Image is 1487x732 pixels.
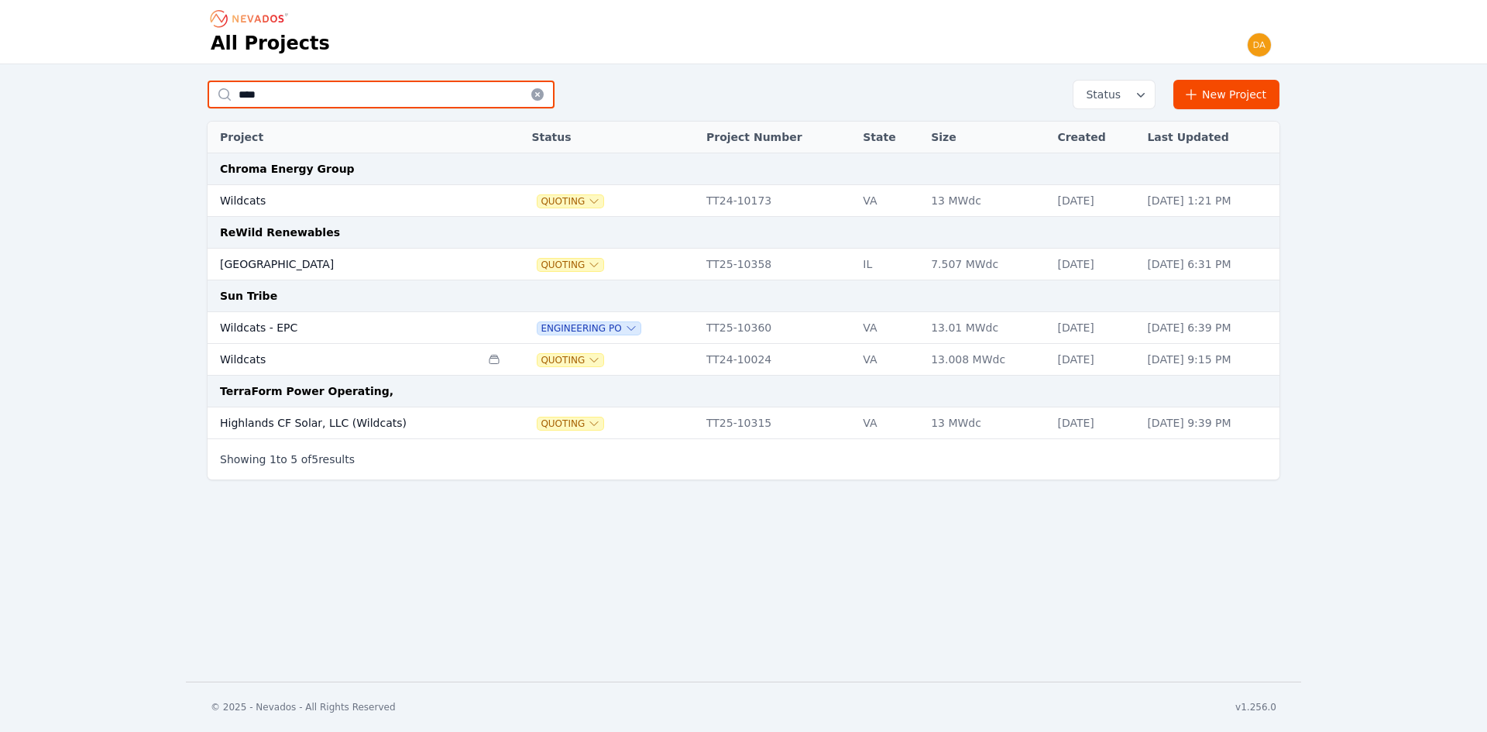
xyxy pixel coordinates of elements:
td: VA [855,344,923,376]
span: 5 [311,453,318,466]
div: © 2025 - Nevados - All Rights Reserved [211,701,396,713]
td: ReWild Renewables [208,217,1279,249]
button: Status [1073,81,1155,108]
td: Wildcats [208,344,480,376]
th: Size [923,122,1049,153]
td: [DATE] 9:15 PM [1139,344,1279,376]
td: [DATE] [1049,312,1139,344]
button: Quoting [537,418,603,430]
td: [DATE] [1049,185,1139,217]
h1: All Projects [211,31,330,56]
td: TT25-10315 [699,407,855,439]
td: 13.008 MWdc [923,344,1049,376]
button: Quoting [537,195,603,208]
th: Project Number [699,122,855,153]
span: 5 [290,453,297,466]
td: VA [855,312,923,344]
td: VA [855,185,923,217]
tr: WildcatsQuotingTT24-10024VA13.008 MWdc[DATE][DATE] 9:15 PM [208,344,1279,376]
td: Sun Tribe [208,280,1279,312]
span: Status [1080,87,1121,102]
td: IL [855,249,923,280]
td: Chroma Energy Group [208,153,1279,185]
td: 7.507 MWdc [923,249,1049,280]
td: [DATE] [1049,407,1139,439]
td: [DATE] 6:31 PM [1139,249,1279,280]
td: VA [855,407,923,439]
tr: [GEOGRAPHIC_DATA]QuotingTT25-10358IL7.507 MWdc[DATE][DATE] 6:31 PM [208,249,1279,280]
img: daniel@nevados.solar [1247,33,1272,57]
th: Project [208,122,480,153]
td: [DATE] 1:21 PM [1139,185,1279,217]
nav: Breadcrumb [211,6,293,31]
td: 13 MWdc [923,407,1049,439]
td: [DATE] [1049,249,1139,280]
td: TT24-10173 [699,185,855,217]
div: v1.256.0 [1235,701,1276,713]
td: TerraForm Power Operating, [208,376,1279,407]
button: Quoting [537,259,603,271]
td: Wildcats - EPC [208,312,480,344]
td: [DATE] [1049,344,1139,376]
tr: Highlands CF Solar, LLC (Wildcats)QuotingTT25-10315VA13 MWdc[DATE][DATE] 9:39 PM [208,407,1279,439]
th: Created [1049,122,1139,153]
td: Wildcats [208,185,480,217]
td: 13 MWdc [923,185,1049,217]
td: 13.01 MWdc [923,312,1049,344]
a: New Project [1173,80,1279,109]
td: TT25-10358 [699,249,855,280]
button: Quoting [537,354,603,366]
td: Highlands CF Solar, LLC (Wildcats) [208,407,480,439]
p: Showing to of results [220,452,355,467]
tr: Wildcats - EPCEngineering POTT25-10360VA13.01 MWdc[DATE][DATE] 6:39 PM [208,312,1279,344]
button: Engineering PO [537,322,640,335]
th: State [855,122,923,153]
td: [GEOGRAPHIC_DATA] [208,249,480,280]
td: TT24-10024 [699,344,855,376]
td: [DATE] 6:39 PM [1139,312,1279,344]
td: [DATE] 9:39 PM [1139,407,1279,439]
th: Last Updated [1139,122,1279,153]
td: TT25-10360 [699,312,855,344]
th: Status [524,122,699,153]
span: 1 [270,453,276,466]
tr: WildcatsQuotingTT24-10173VA13 MWdc[DATE][DATE] 1:21 PM [208,185,1279,217]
